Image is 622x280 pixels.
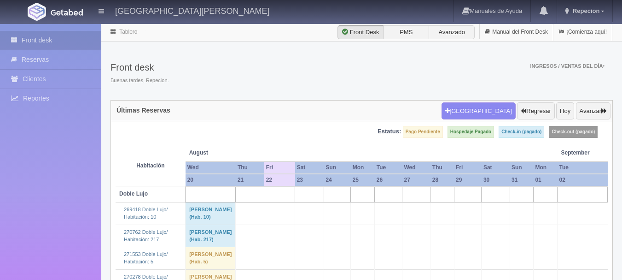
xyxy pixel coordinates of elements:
[51,9,83,16] img: Getabed
[530,63,605,69] span: Ingresos / Ventas del día
[189,149,261,157] span: August
[351,161,375,174] th: Mon
[186,225,236,247] td: [PERSON_NAME] (Hab. 217)
[28,3,46,21] img: Getabed
[236,161,264,174] th: Thu
[556,102,574,120] button: Hoy
[553,23,612,41] a: ¡Comienza aquí!
[570,7,600,14] span: Repecion
[533,161,557,174] th: Mon
[558,161,608,174] th: Tue
[576,102,610,120] button: Avanzar
[295,174,324,186] th: 23
[264,174,295,186] th: 22
[351,174,375,186] th: 25
[430,174,454,186] th: 28
[402,174,430,186] th: 27
[295,161,324,174] th: Sat
[454,174,482,186] th: 29
[116,107,170,114] h4: Últimas Reservas
[119,191,148,197] b: Doble Lujo
[517,102,554,120] button: Regresar
[549,126,598,138] label: Check-out (pagado)
[430,161,454,174] th: Thu
[482,174,510,186] th: 30
[115,5,269,16] h4: [GEOGRAPHIC_DATA][PERSON_NAME]
[186,203,236,225] td: [PERSON_NAME] (Hab. 10)
[119,29,137,35] a: Tablero
[383,25,429,39] label: PMS
[403,126,443,138] label: Pago Pendiente
[124,229,168,242] a: 270762 Doble Lujo/Habitación: 217
[454,161,482,174] th: Fri
[375,161,402,174] th: Tue
[480,23,553,41] a: Manual del Front Desk
[561,149,604,157] span: September
[510,161,533,174] th: Sun
[324,174,350,186] th: 24
[442,102,516,120] button: [GEOGRAPHIC_DATA]
[124,251,168,264] a: 271553 Doble Lujo/Habitación: 5
[337,25,384,39] label: Front Desk
[236,174,264,186] th: 21
[186,247,236,269] td: [PERSON_NAME] (Hab. 5)
[324,161,350,174] th: Sun
[136,162,164,169] strong: Habitación
[510,174,533,186] th: 31
[375,174,402,186] th: 26
[110,62,169,72] h3: Front desk
[378,127,401,136] label: Estatus:
[499,126,544,138] label: Check-in (pagado)
[558,174,608,186] th: 02
[264,161,295,174] th: Fri
[124,207,168,220] a: 269418 Doble Lujo/Habitación: 10
[110,77,169,84] span: Buenas tardes, Repecion.
[448,126,494,138] label: Hospedaje Pagado
[402,161,430,174] th: Wed
[429,25,475,39] label: Avanzado
[533,174,557,186] th: 01
[186,174,236,186] th: 20
[482,161,510,174] th: Sat
[186,161,236,174] th: Wed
